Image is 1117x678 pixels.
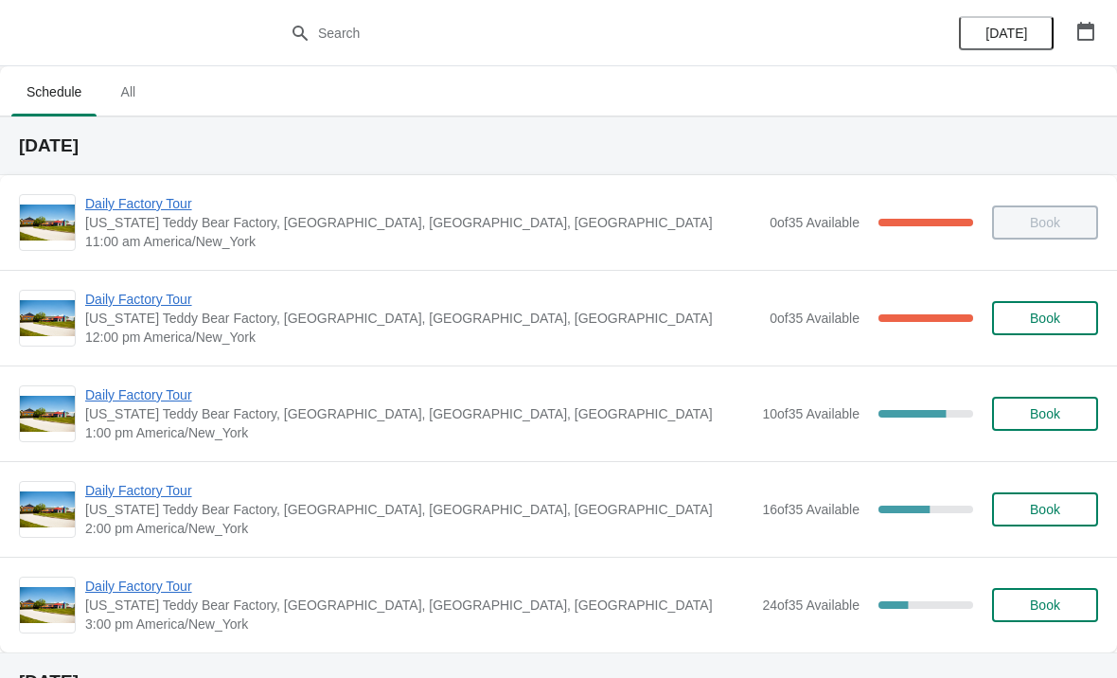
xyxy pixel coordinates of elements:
span: 3:00 pm America/New_York [85,615,753,633]
span: 16 of 35 Available [762,502,860,517]
span: [US_STATE] Teddy Bear Factory, [GEOGRAPHIC_DATA], [GEOGRAPHIC_DATA], [GEOGRAPHIC_DATA] [85,213,760,232]
span: Daily Factory Tour [85,481,753,500]
span: Schedule [11,75,97,109]
button: Book [992,397,1098,431]
span: 0 of 35 Available [770,311,860,326]
span: 24 of 35 Available [762,598,860,613]
span: Book [1030,598,1060,613]
img: Daily Factory Tour | Vermont Teddy Bear Factory, Shelburne Road, Shelburne, VT, USA | 11:00 am Am... [20,205,75,241]
span: 10 of 35 Available [762,406,860,421]
button: Book [992,588,1098,622]
span: Book [1030,406,1060,421]
span: [US_STATE] Teddy Bear Factory, [GEOGRAPHIC_DATA], [GEOGRAPHIC_DATA], [GEOGRAPHIC_DATA] [85,309,760,328]
img: Daily Factory Tour | Vermont Teddy Bear Factory, Shelburne Road, Shelburne, VT, USA | 12:00 pm Am... [20,300,75,337]
h2: [DATE] [19,136,1098,155]
span: 1:00 pm America/New_York [85,423,753,442]
span: 12:00 pm America/New_York [85,328,760,347]
span: [US_STATE] Teddy Bear Factory, [GEOGRAPHIC_DATA], [GEOGRAPHIC_DATA], [GEOGRAPHIC_DATA] [85,500,753,519]
span: Daily Factory Tour [85,577,753,596]
button: [DATE] [959,16,1054,50]
span: Book [1030,311,1060,326]
span: 11:00 am America/New_York [85,232,760,251]
span: 0 of 35 Available [770,215,860,230]
button: Book [992,492,1098,526]
span: Daily Factory Tour [85,290,760,309]
img: Daily Factory Tour | Vermont Teddy Bear Factory, Shelburne Road, Shelburne, VT, USA | 1:00 pm Ame... [20,396,75,433]
img: Daily Factory Tour | Vermont Teddy Bear Factory, Shelburne Road, Shelburne, VT, USA | 3:00 pm Ame... [20,587,75,624]
span: [US_STATE] Teddy Bear Factory, [GEOGRAPHIC_DATA], [GEOGRAPHIC_DATA], [GEOGRAPHIC_DATA] [85,596,753,615]
input: Search [317,16,838,50]
span: Daily Factory Tour [85,385,753,404]
img: Daily Factory Tour | Vermont Teddy Bear Factory, Shelburne Road, Shelburne, VT, USA | 2:00 pm Ame... [20,491,75,528]
button: Book [992,301,1098,335]
span: [DATE] [985,26,1027,41]
span: Book [1030,502,1060,517]
span: 2:00 pm America/New_York [85,519,753,538]
span: Daily Factory Tour [85,194,760,213]
span: All [104,75,151,109]
span: [US_STATE] Teddy Bear Factory, [GEOGRAPHIC_DATA], [GEOGRAPHIC_DATA], [GEOGRAPHIC_DATA] [85,404,753,423]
